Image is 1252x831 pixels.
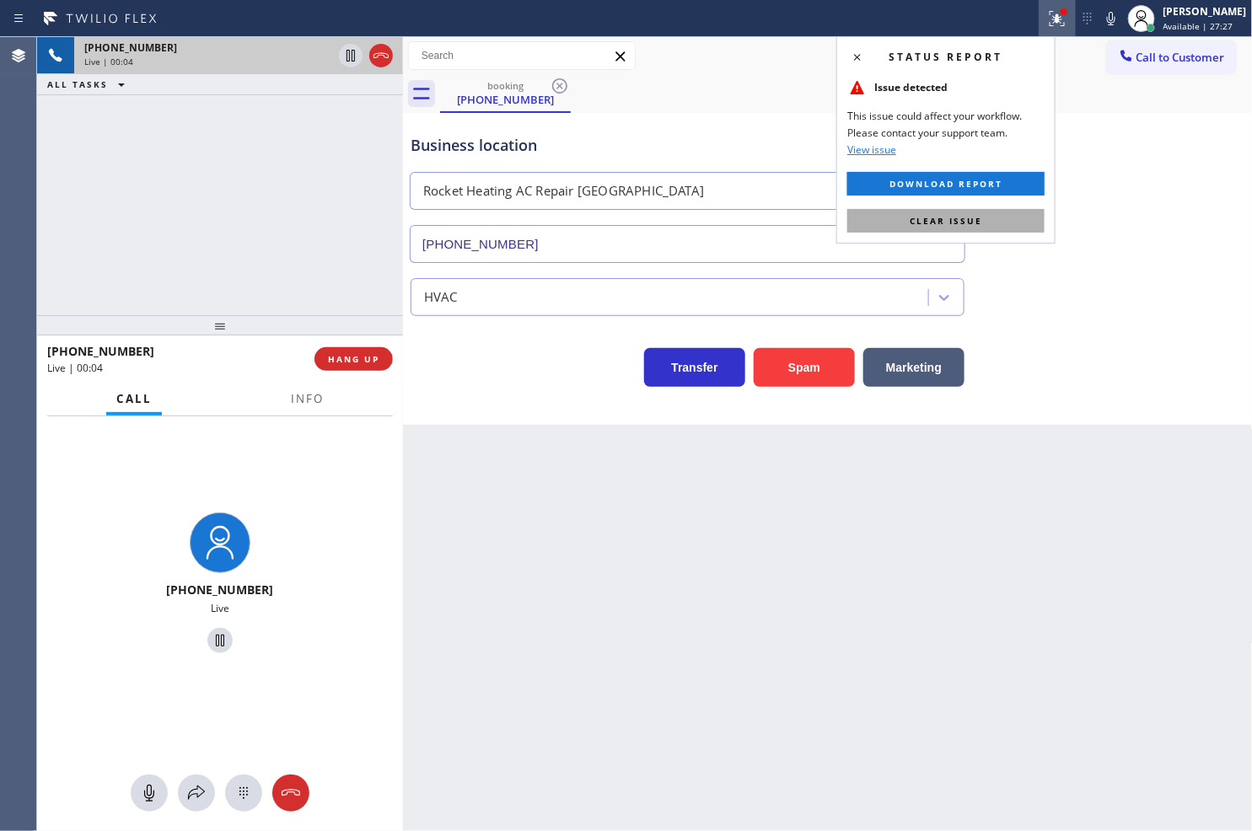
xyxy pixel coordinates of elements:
[211,601,229,615] span: Live
[754,348,855,387] button: Spam
[339,44,363,67] button: Hold Customer
[1107,41,1236,73] button: Call to Customer
[131,775,168,812] button: Mute
[178,775,215,812] button: Open directory
[423,182,704,201] div: Rocket Heating AC Repair [GEOGRAPHIC_DATA]
[314,347,393,371] button: HANG UP
[1099,7,1123,30] button: Mute
[411,134,965,157] div: Business location
[409,42,635,69] input: Search
[1136,50,1225,65] span: Call to Customer
[207,628,233,653] button: Hold Customer
[47,78,108,90] span: ALL TASKS
[106,383,162,415] button: Call
[424,287,458,307] div: HVAC
[328,353,379,365] span: HANG UP
[291,391,324,406] span: Info
[1163,20,1233,32] span: Available | 27:27
[410,225,965,263] input: Phone Number
[47,361,103,375] span: Live | 00:04
[84,56,133,67] span: Live | 00:04
[37,74,142,94] button: ALL TASKS
[644,348,745,387] button: Transfer
[863,348,965,387] button: Marketing
[369,44,393,67] button: Hang up
[116,391,152,406] span: Call
[442,79,569,92] div: booking
[47,343,154,359] span: [PHONE_NUMBER]
[225,775,262,812] button: Open dialpad
[1163,4,1247,19] div: [PERSON_NAME]
[167,582,274,598] span: [PHONE_NUMBER]
[442,75,569,111] div: (559) 308-1085
[84,40,177,55] span: [PHONE_NUMBER]
[272,775,309,812] button: Hang up
[442,92,569,107] div: [PHONE_NUMBER]
[281,383,334,415] button: Info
